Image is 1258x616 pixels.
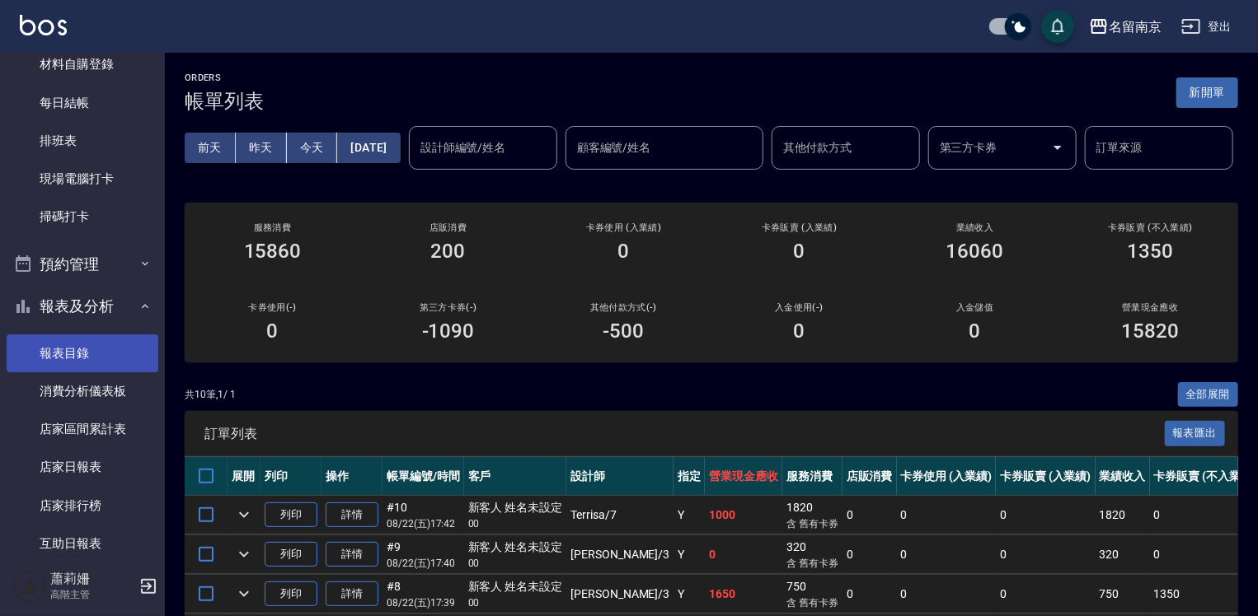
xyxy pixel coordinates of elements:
td: 0 [843,496,897,534]
a: 材料自購登錄 [7,45,158,83]
h2: 入金儲值 [907,302,1043,313]
th: 店販消費 [843,457,897,496]
button: expand row [232,542,256,567]
a: 掃碼打卡 [7,198,158,236]
h3: 1350 [1128,240,1174,263]
div: 名留南京 [1109,16,1162,37]
h3: 0 [794,320,805,343]
p: 08/22 (五) 17:40 [387,556,460,571]
p: 08/22 (五) 17:42 [387,516,460,531]
button: 報表匯出 [1165,421,1226,446]
h2: 第三方卡券(-) [380,302,516,313]
h3: 0 [969,320,981,343]
h3: 16060 [946,240,1004,263]
button: 昨天 [236,133,287,163]
h2: 卡券販賣 (入業績) [731,222,867,233]
button: 列印 [265,542,317,567]
h3: 200 [431,240,466,263]
div: 新客人 姓名未設定 [468,499,563,516]
td: #10 [383,496,464,534]
div: 新客人 姓名未設定 [468,539,563,556]
button: 今天 [287,133,338,163]
h2: 卡券使用(-) [204,302,340,313]
button: 登出 [1175,12,1238,42]
a: 報表匯出 [1165,425,1226,441]
h3: 15860 [244,240,302,263]
p: 00 [468,516,563,531]
td: 0 [843,535,897,574]
p: 08/22 (五) 17:39 [387,595,460,610]
td: Y [674,575,705,614]
h3: 0 [267,320,279,343]
h2: 卡券使用 (入業績) [556,222,692,233]
h2: ORDERS [185,72,264,83]
a: 店家排行榜 [7,487,158,525]
button: save [1041,10,1074,43]
button: 列印 [265,502,317,528]
button: expand row [232,581,256,606]
p: 含 舊有卡券 [786,516,838,531]
h3: 帳單列表 [185,90,264,113]
td: Terrisa /7 [566,496,674,534]
button: 新開單 [1176,77,1238,108]
a: 詳情 [326,502,378,528]
button: [DATE] [337,133,400,163]
h2: 其他付款方式(-) [556,302,692,313]
td: Y [674,535,705,574]
h2: 入金使用(-) [731,302,867,313]
p: 00 [468,595,563,610]
p: 00 [468,556,563,571]
h3: 0 [794,240,805,263]
td: 0 [705,535,782,574]
td: 0 [996,496,1096,534]
td: 750 [782,575,843,614]
h3: -1090 [422,320,475,343]
button: Open [1044,134,1071,161]
p: 高階主管 [50,587,134,602]
a: 新開單 [1176,84,1238,100]
td: 750 [1096,575,1150,614]
td: 0 [843,575,897,614]
th: 業績收入 [1096,457,1150,496]
td: #8 [383,575,464,614]
td: 320 [1096,535,1150,574]
a: 排班表 [7,122,158,160]
th: 卡券使用 (入業績) [897,457,997,496]
th: 營業現金應收 [705,457,782,496]
div: 新客人 姓名未設定 [468,578,563,595]
a: 詳情 [326,542,378,567]
h2: 營業現金應收 [1082,302,1218,313]
p: 含 舊有卡券 [786,556,838,571]
h2: 業績收入 [907,222,1043,233]
button: expand row [232,502,256,527]
td: 1650 [705,575,782,614]
td: Y [674,496,705,534]
a: 詳情 [326,581,378,607]
td: 1000 [705,496,782,534]
a: 店家區間累計表 [7,410,158,448]
td: 320 [782,535,843,574]
p: 含 舊有卡券 [786,595,838,610]
td: #9 [383,535,464,574]
td: 1820 [1096,496,1150,534]
td: 0 [996,535,1096,574]
a: 報表目錄 [7,334,158,372]
h2: 卡券販賣 (不入業績) [1082,222,1218,233]
th: 設計師 [566,457,674,496]
h3: 服務消費 [204,222,340,233]
a: 消費分析儀表板 [7,372,158,410]
a: 互助日報表 [7,525,158,562]
a: 每日結帳 [7,84,158,122]
td: 0 [897,575,997,614]
a: 店家日報表 [7,448,158,486]
button: 報表及分析 [7,285,158,328]
td: 0 [996,575,1096,614]
button: 前天 [185,133,236,163]
td: [PERSON_NAME] /3 [566,575,674,614]
td: 0 [897,496,997,534]
h3: 15820 [1122,320,1180,343]
button: 全部展開 [1178,382,1239,408]
th: 客戶 [464,457,567,496]
th: 帳單編號/時間 [383,457,464,496]
a: 現場電腦打卡 [7,160,158,198]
